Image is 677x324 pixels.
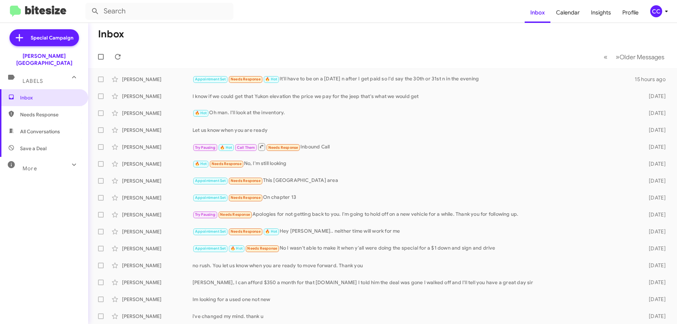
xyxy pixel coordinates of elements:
[122,228,193,235] div: [PERSON_NAME]
[638,279,671,286] div: [DATE]
[600,50,669,64] nav: Page navigation example
[620,53,664,61] span: Older Messages
[231,195,261,200] span: Needs Response
[193,244,638,252] div: No I wasn't able to make it when y'all were doing the special for a $1 down and sign and drive
[193,262,638,269] div: no rush. You let us know when you are ready to move forward. Thank you
[268,145,298,150] span: Needs Response
[195,195,226,200] span: Appointment Set
[193,177,638,185] div: This [GEOGRAPHIC_DATA] area
[585,2,617,23] a: Insights
[525,2,550,23] a: Inbox
[650,5,662,17] div: CC
[193,75,635,83] div: It'll have to be on a [DATE] n after I get paid so I'd say the 30th or 31st n in the evening
[212,161,242,166] span: Needs Response
[122,245,193,252] div: [PERSON_NAME]
[195,145,215,150] span: Try Pausing
[247,246,277,251] span: Needs Response
[122,177,193,184] div: [PERSON_NAME]
[638,93,671,100] div: [DATE]
[638,228,671,235] div: [DATE]
[122,194,193,201] div: [PERSON_NAME]
[220,145,232,150] span: 🔥 Hot
[122,211,193,218] div: [PERSON_NAME]
[616,53,620,61] span: »
[638,262,671,269] div: [DATE]
[122,143,193,151] div: [PERSON_NAME]
[193,142,638,151] div: Inbound Call
[638,211,671,218] div: [DATE]
[638,110,671,117] div: [DATE]
[237,145,255,150] span: Call Them
[193,194,638,202] div: On chapter 13
[122,127,193,134] div: [PERSON_NAME]
[193,313,638,320] div: i've changed my mind. thank u
[193,160,638,168] div: No, I'm still looking
[10,29,79,46] a: Special Campaign
[193,227,638,236] div: Hey [PERSON_NAME].. neither time will work for me
[265,77,277,81] span: 🔥 Hot
[193,296,638,303] div: Im looking for a used one not new
[122,279,193,286] div: [PERSON_NAME]
[195,161,207,166] span: 🔥 Hot
[550,2,585,23] a: Calendar
[31,34,73,41] span: Special Campaign
[195,229,226,234] span: Appointment Set
[231,229,261,234] span: Needs Response
[193,93,638,100] div: I know if we could get that Yukon elevation the price we pay for the jeep that's what we would get
[611,50,669,64] button: Next
[635,76,671,83] div: 15 hours ago
[193,210,638,219] div: Apologies for not getting back to you. I'm going to hold off on a new vehicle for a while. Thank ...
[195,212,215,217] span: Try Pausing
[122,313,193,320] div: [PERSON_NAME]
[220,212,250,217] span: Needs Response
[638,127,671,134] div: [DATE]
[195,178,226,183] span: Appointment Set
[20,94,80,101] span: Inbox
[231,77,261,81] span: Needs Response
[604,53,608,61] span: «
[193,127,638,134] div: Let us know when you are ready
[85,3,233,20] input: Search
[231,178,261,183] span: Needs Response
[195,77,226,81] span: Appointment Set
[23,78,43,84] span: Labels
[195,246,226,251] span: Appointment Set
[122,110,193,117] div: [PERSON_NAME]
[98,29,124,40] h1: Inbox
[122,296,193,303] div: [PERSON_NAME]
[644,5,669,17] button: CC
[617,2,644,23] a: Profile
[599,50,612,64] button: Previous
[20,128,60,135] span: All Conversations
[638,245,671,252] div: [DATE]
[265,229,277,234] span: 🔥 Hot
[638,296,671,303] div: [DATE]
[122,76,193,83] div: [PERSON_NAME]
[638,143,671,151] div: [DATE]
[20,145,47,152] span: Save a Deal
[122,93,193,100] div: [PERSON_NAME]
[638,194,671,201] div: [DATE]
[231,246,243,251] span: 🔥 Hot
[195,111,207,115] span: 🔥 Hot
[20,111,80,118] span: Needs Response
[122,262,193,269] div: [PERSON_NAME]
[638,177,671,184] div: [DATE]
[638,313,671,320] div: [DATE]
[193,279,638,286] div: [PERSON_NAME], I can afford $350 a month for that [DOMAIN_NAME] I told him the deal was gone I wa...
[23,165,37,172] span: More
[193,109,638,117] div: Oh man. I'll look at the inventory.
[638,160,671,167] div: [DATE]
[122,160,193,167] div: [PERSON_NAME]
